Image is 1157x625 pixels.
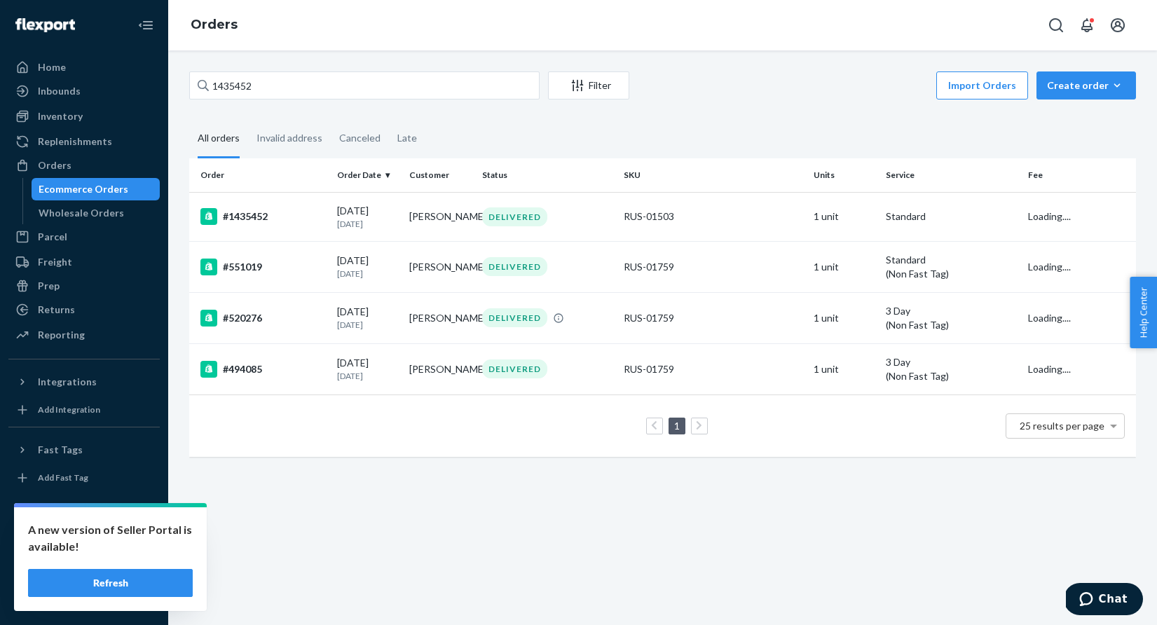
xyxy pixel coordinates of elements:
[38,230,67,244] div: Parcel
[548,71,629,99] button: Filter
[339,120,381,156] div: Canceled
[337,305,399,331] div: [DATE]
[1022,292,1136,343] td: Loading....
[1042,11,1070,39] button: Open Search Box
[38,328,85,342] div: Reporting
[331,158,404,192] th: Order Date
[8,56,160,78] a: Home
[200,259,326,275] div: #551019
[8,324,160,346] a: Reporting
[8,275,160,297] a: Prep
[132,11,160,39] button: Close Navigation
[404,241,477,292] td: [PERSON_NAME]
[1022,158,1136,192] th: Fee
[38,303,75,317] div: Returns
[886,267,1017,281] div: (Non Fast Tag)
[8,154,160,177] a: Orders
[880,158,1022,192] th: Service
[191,17,238,32] a: Orders
[482,308,547,327] div: DELIVERED
[624,311,802,325] div: RUS-01759
[8,80,160,102] a: Inbounds
[8,538,160,561] button: Talk to Support
[808,158,881,192] th: Units
[1047,78,1125,92] div: Create order
[15,18,75,32] img: Flexport logo
[886,253,1017,267] p: Standard
[39,206,124,220] div: Wholesale Orders
[38,84,81,98] div: Inbounds
[38,404,100,415] div: Add Integration
[38,109,83,123] div: Inventory
[808,343,881,394] td: 1 unit
[8,439,160,461] button: Fast Tags
[8,586,160,608] button: Give Feedback
[1073,11,1101,39] button: Open notifications
[397,120,417,156] div: Late
[337,218,399,230] p: [DATE]
[28,569,193,597] button: Refresh
[404,343,477,394] td: [PERSON_NAME]
[409,169,471,181] div: Customer
[404,292,477,343] td: [PERSON_NAME]
[38,472,88,483] div: Add Fast Tag
[8,298,160,321] a: Returns
[39,182,128,196] div: Ecommerce Orders
[179,5,249,46] ol: breadcrumbs
[482,257,547,276] div: DELIVERED
[38,443,83,457] div: Fast Tags
[200,310,326,327] div: #520276
[32,178,160,200] a: Ecommerce Orders
[198,120,240,158] div: All orders
[38,135,112,149] div: Replenishments
[808,192,881,241] td: 1 unit
[624,210,802,224] div: RUS-01503
[337,204,399,230] div: [DATE]
[337,370,399,382] p: [DATE]
[1066,583,1143,618] iframe: Opens a widget where you can chat to one of our agents
[8,130,160,153] a: Replenishments
[482,207,547,226] div: DELIVERED
[808,241,881,292] td: 1 unit
[1022,241,1136,292] td: Loading....
[624,362,802,376] div: RUS-01759
[886,210,1017,224] p: Standard
[8,562,160,584] a: Help Center
[38,60,66,74] div: Home
[256,120,322,156] div: Invalid address
[337,319,399,331] p: [DATE]
[38,158,71,172] div: Orders
[1020,420,1104,432] span: 25 results per page
[200,208,326,225] div: #1435452
[886,369,1017,383] div: (Non Fast Tag)
[189,71,540,99] input: Search orders
[404,192,477,241] td: [PERSON_NAME]
[28,521,193,555] p: A new version of Seller Portal is available!
[808,292,881,343] td: 1 unit
[1104,11,1132,39] button: Open account menu
[671,420,683,432] a: Page 1 is your current page
[8,371,160,393] button: Integrations
[38,255,72,269] div: Freight
[200,361,326,378] div: #494085
[1130,277,1157,348] button: Help Center
[337,268,399,280] p: [DATE]
[337,356,399,382] div: [DATE]
[8,251,160,273] a: Freight
[477,158,619,192] th: Status
[32,202,160,224] a: Wholesale Orders
[189,158,331,192] th: Order
[8,514,160,537] a: Settings
[1022,192,1136,241] td: Loading....
[886,355,1017,369] p: 3 Day
[337,254,399,280] div: [DATE]
[8,105,160,128] a: Inventory
[8,399,160,421] a: Add Integration
[8,467,160,489] a: Add Fast Tag
[1022,343,1136,394] td: Loading....
[886,304,1017,318] p: 3 Day
[618,158,807,192] th: SKU
[936,71,1028,99] button: Import Orders
[482,359,547,378] div: DELIVERED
